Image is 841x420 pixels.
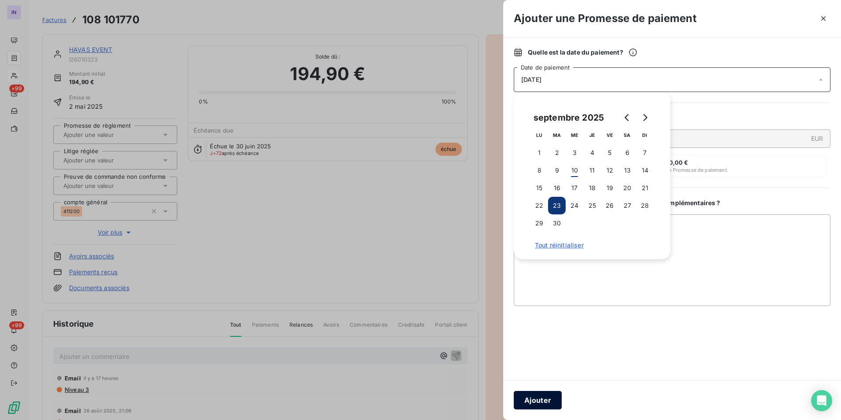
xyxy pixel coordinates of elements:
[636,179,654,197] button: 21
[636,126,654,144] th: dimanche
[548,179,566,197] button: 16
[618,144,636,162] button: 6
[601,144,618,162] button: 5
[583,162,601,179] button: 11
[601,126,618,144] th: vendredi
[583,197,601,214] button: 25
[618,179,636,197] button: 20
[566,179,583,197] button: 17
[601,179,618,197] button: 19
[618,197,636,214] button: 27
[548,197,566,214] button: 23
[530,126,548,144] th: lundi
[535,242,649,249] span: Tout réinitialiser
[636,197,654,214] button: 28
[669,159,688,166] span: 0,00 €
[566,197,583,214] button: 24
[530,179,548,197] button: 15
[514,11,697,26] h3: Ajouter une Promesse de paiement
[530,144,548,162] button: 1
[583,144,601,162] button: 4
[530,214,548,232] button: 29
[636,162,654,179] button: 14
[566,162,583,179] button: 10
[548,162,566,179] button: 9
[548,144,566,162] button: 2
[548,126,566,144] th: mardi
[636,109,654,126] button: Go to next month
[583,179,601,197] button: 18
[811,390,832,411] div: Open Intercom Messenger
[583,126,601,144] th: jeudi
[530,197,548,214] button: 22
[514,391,562,409] button: Ajouter
[566,144,583,162] button: 3
[636,144,654,162] button: 7
[618,162,636,179] button: 13
[521,76,541,83] span: [DATE]
[528,48,637,57] span: Quelle est la date du paiement ?
[601,162,618,179] button: 12
[548,214,566,232] button: 30
[601,197,618,214] button: 26
[618,126,636,144] th: samedi
[566,126,583,144] th: mercredi
[530,162,548,179] button: 8
[618,109,636,126] button: Go to previous month
[530,111,607,125] div: septembre 2025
